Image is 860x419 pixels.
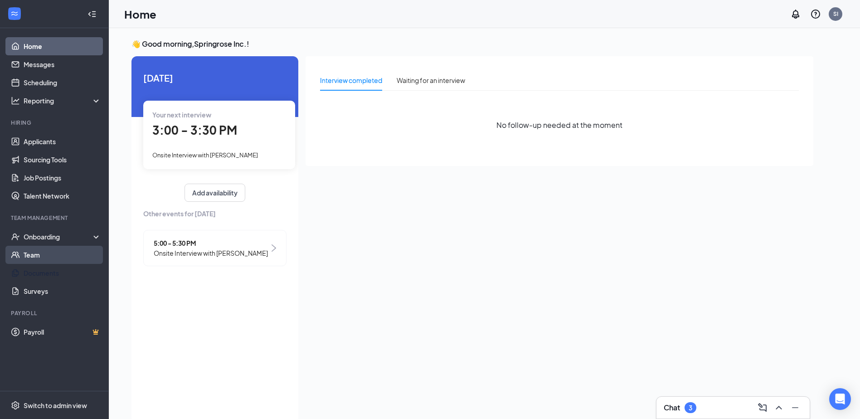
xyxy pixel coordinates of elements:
div: Onboarding [24,232,93,241]
span: Onsite Interview with [PERSON_NAME] [154,248,268,258]
a: Home [24,37,101,55]
a: Documents [24,264,101,282]
div: Payroll [11,309,99,317]
button: Add availability [185,184,245,202]
a: Team [24,246,101,264]
span: No follow-up needed at the moment [496,119,622,131]
svg: Notifications [790,9,801,19]
a: Messages [24,55,101,73]
a: Talent Network [24,187,101,205]
button: ComposeMessage [755,400,770,415]
button: Minimize [788,400,802,415]
svg: ChevronUp [773,402,784,413]
div: Reporting [24,96,102,105]
svg: QuestionInfo [810,9,821,19]
span: Other events for [DATE] [143,209,287,219]
a: Applicants [24,132,101,151]
svg: Settings [11,401,20,410]
a: Scheduling [24,73,101,92]
a: Sourcing Tools [24,151,101,169]
a: Surveys [24,282,101,300]
svg: WorkstreamLogo [10,9,19,18]
h1: Home [124,6,156,22]
div: Waiting for an interview [397,75,465,85]
span: 5:00 - 5:30 PM [154,238,268,248]
button: ChevronUp [772,400,786,415]
div: Team Management [11,214,99,222]
div: 3 [689,404,692,412]
svg: Collapse [87,10,97,19]
a: Job Postings [24,169,101,187]
span: Your next interview [152,111,211,119]
div: Switch to admin view [24,401,87,410]
h3: 👋 Good morning, Springrose Inc. ! [131,39,813,49]
a: PayrollCrown [24,323,101,341]
div: Hiring [11,119,99,127]
div: Interview completed [320,75,382,85]
svg: UserCheck [11,232,20,241]
span: Onsite Interview with [PERSON_NAME] [152,151,258,159]
span: [DATE] [143,71,287,85]
svg: Analysis [11,96,20,105]
span: 3:00 - 3:30 PM [152,122,237,137]
svg: ComposeMessage [757,402,768,413]
div: SI [833,10,838,18]
h3: Chat [664,403,680,413]
svg: Minimize [790,402,801,413]
div: Open Intercom Messenger [829,388,851,410]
